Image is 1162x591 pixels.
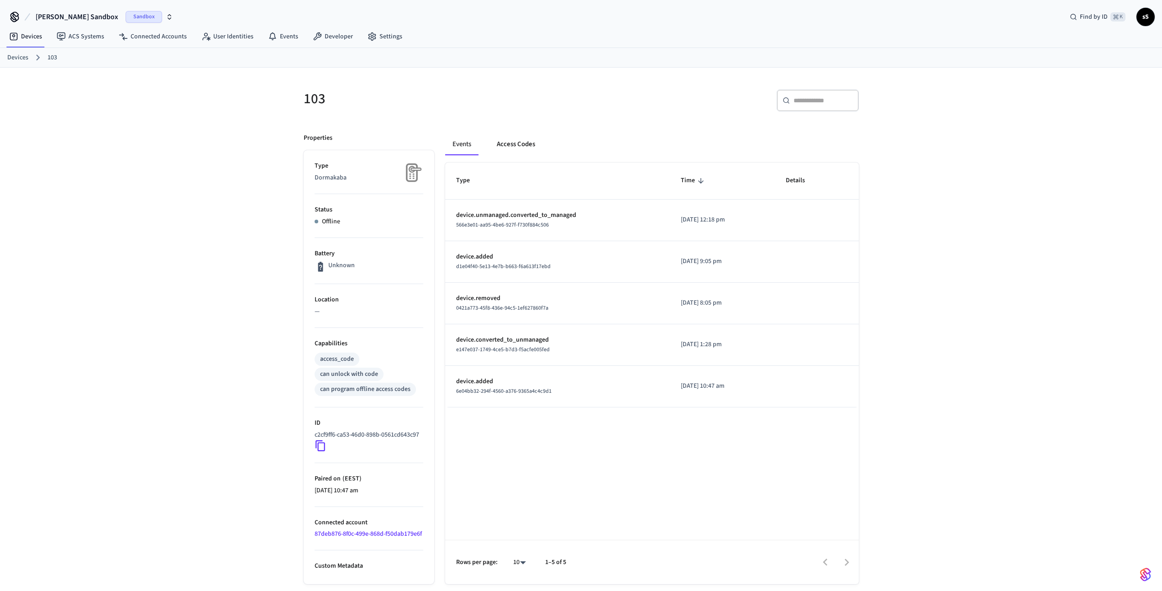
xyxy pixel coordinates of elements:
img: Placeholder Lock Image [400,161,423,184]
p: [DATE] 10:47 am [681,381,764,391]
p: 1–5 of 5 [545,558,566,567]
a: Developer [305,28,360,45]
a: 87deb876-8f0c-499e-868d-f50dab179e6f [315,529,422,538]
div: 10 [509,556,531,569]
a: Events [261,28,305,45]
span: 0421a773-45f8-436e-94c5-1ef627860f7a [456,304,548,312]
span: d1e04f40-5e13-4e7b-b663-f6a613f17ebd [456,263,551,270]
span: Find by ID [1080,12,1108,21]
p: [DATE] 9:05 pm [681,257,764,266]
p: Battery [315,249,423,259]
img: SeamLogoGradient.69752ec5.svg [1140,567,1151,582]
h5: 103 [304,90,576,108]
span: [PERSON_NAME] Sandbox [36,11,118,22]
a: User Identities [194,28,261,45]
div: can unlock with code [320,369,378,379]
span: ⌘ K [1110,12,1125,21]
table: sticky table [445,163,859,407]
p: — [315,307,423,317]
p: device.converted_to_unmanaged [456,335,659,345]
p: Location [315,295,423,305]
p: device.added [456,252,659,262]
p: Properties [304,133,332,143]
p: [DATE] 12:18 pm [681,215,764,225]
span: ( EEST ) [341,474,362,483]
span: 6e04bb32-294f-4560-a376-9365a4c4c9d1 [456,387,552,395]
div: access_code [320,354,354,364]
p: c2cf9ff6-ca53-46d0-898b-0561cd643c97 [315,430,419,440]
p: Custom Metadata [315,561,423,571]
p: [DATE] 10:47 am [315,486,423,496]
button: Events [445,133,478,155]
a: Devices [7,53,28,63]
span: Details [786,174,817,188]
p: ID [315,418,423,428]
p: Offline [322,217,340,227]
span: Type [456,174,482,188]
span: 566e3e01-aa95-4be6-927f-f730f884c506 [456,221,549,229]
a: ACS Systems [49,28,111,45]
div: Find by ID⌘ K [1062,9,1133,25]
p: device.added [456,377,659,386]
p: Type [315,161,423,171]
button: Access Codes [489,133,542,155]
span: e147e037-1749-4ce5-b7d3-f5acfe005fed [456,346,550,354]
a: Connected Accounts [111,28,194,45]
p: Connected account [315,518,423,528]
p: [DATE] 8:05 pm [681,298,764,308]
a: Settings [360,28,410,45]
p: device.unmanaged.converted_to_managed [456,211,659,220]
p: Paired on [315,474,423,484]
p: Unknown [328,261,355,270]
p: Rows per page: [456,558,498,567]
p: Dormakaba [315,173,423,183]
div: can program offline access codes [320,385,410,394]
span: sS [1137,9,1154,25]
span: Sandbox [126,11,162,23]
p: device.removed [456,294,659,303]
button: sS [1136,8,1155,26]
p: [DATE] 1:28 pm [681,340,764,349]
p: Capabilities [315,339,423,348]
a: 103 [47,53,57,63]
a: Devices [2,28,49,45]
div: ant example [445,133,859,155]
p: Status [315,205,423,215]
span: Time [681,174,707,188]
